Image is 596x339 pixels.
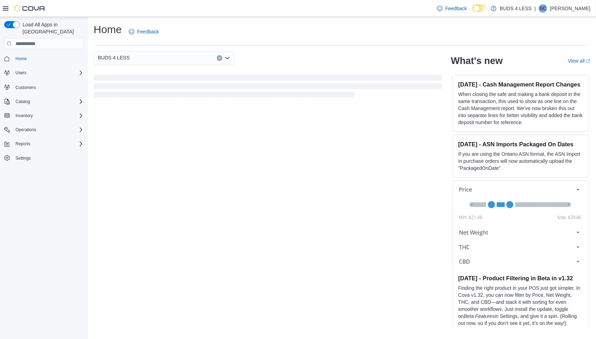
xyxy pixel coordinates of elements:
[458,141,583,148] h3: [DATE] - ASN Imports Packaged On Dates
[539,4,547,13] div: Gavin Crump
[98,53,129,62] span: BUDS 4 LESS
[500,4,532,13] p: BUDS 4 LESS
[1,125,87,135] button: Operations
[13,154,84,162] span: Settings
[13,111,36,120] button: Inventory
[568,58,590,64] a: View allExternal link
[13,69,29,77] button: Users
[20,21,84,35] span: Load All Apps in [GEOGRAPHIC_DATA]
[15,113,33,119] span: Inventory
[13,140,84,148] span: Reports
[458,81,583,88] h3: [DATE] - Cash Management Report Changes
[458,91,583,126] p: When closing the safe and making a bank deposit in the same transaction, this used to show as one...
[464,313,495,319] em: Beta Features
[15,99,30,104] span: Catalog
[14,5,46,12] img: Cova
[13,154,33,162] a: Settings
[15,56,27,62] span: Home
[13,69,84,77] span: Users
[550,4,590,13] p: [PERSON_NAME]
[4,51,84,181] nav: Complex example
[13,126,84,134] span: Operations
[1,82,87,92] button: Customers
[458,151,583,172] p: If you are using the Ontario ASN format, the ASN Import in purchase orders will now automatically...
[534,4,536,13] p: |
[1,68,87,78] button: Users
[540,4,546,13] span: GC
[15,155,31,161] span: Settings
[586,59,590,63] svg: External link
[15,85,36,90] span: Customers
[458,275,583,282] h3: [DATE] - Product Filtering in Beta in v1.32
[13,83,39,92] a: Customers
[434,1,470,15] a: Feedback
[1,97,87,107] button: Catalog
[13,97,33,106] button: Catalog
[217,55,222,61] button: Clear input
[94,23,122,37] h1: Home
[224,55,230,61] button: Open list of options
[15,70,26,76] span: Users
[445,5,467,12] span: Feedback
[1,53,87,64] button: Home
[137,28,159,35] span: Feedback
[475,327,486,333] a: docs
[15,127,36,133] span: Operations
[13,55,30,63] a: Home
[13,83,84,91] span: Customers
[1,139,87,149] button: Reports
[451,55,502,66] h2: What's new
[94,76,442,99] span: Loading
[13,111,84,120] span: Inventory
[473,5,487,12] input: Dark Mode
[13,97,84,106] span: Catalog
[13,126,39,134] button: Operations
[15,141,30,147] span: Reports
[126,25,161,39] a: Feedback
[458,284,583,327] p: Finding the right product in your POS just got simpler. In Cova v1.32, you can now filter by Pric...
[1,153,87,163] button: Settings
[1,111,87,121] button: Inventory
[13,54,84,63] span: Home
[13,140,33,148] button: Reports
